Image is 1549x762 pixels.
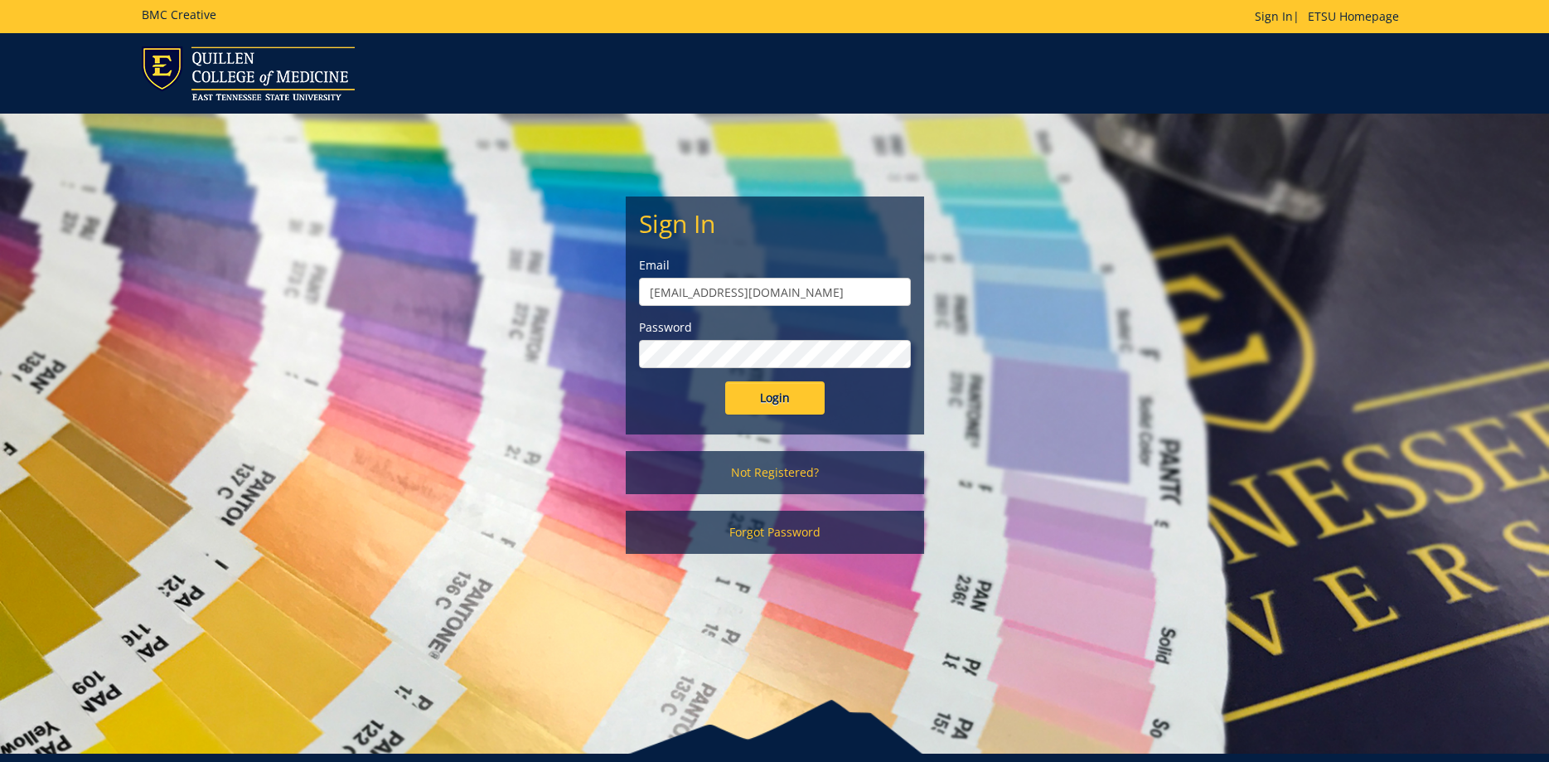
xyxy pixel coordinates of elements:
a: Not Registered? [626,451,924,494]
input: Login [725,381,825,415]
a: Forgot Password [626,511,924,554]
h5: BMC Creative [142,8,216,21]
a: Sign In [1255,8,1293,24]
a: ETSU Homepage [1300,8,1407,24]
h2: Sign In [639,210,911,237]
label: Email [639,257,911,274]
label: Password [639,319,911,336]
p: | [1255,8,1407,25]
img: ETSU logo [142,46,355,100]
